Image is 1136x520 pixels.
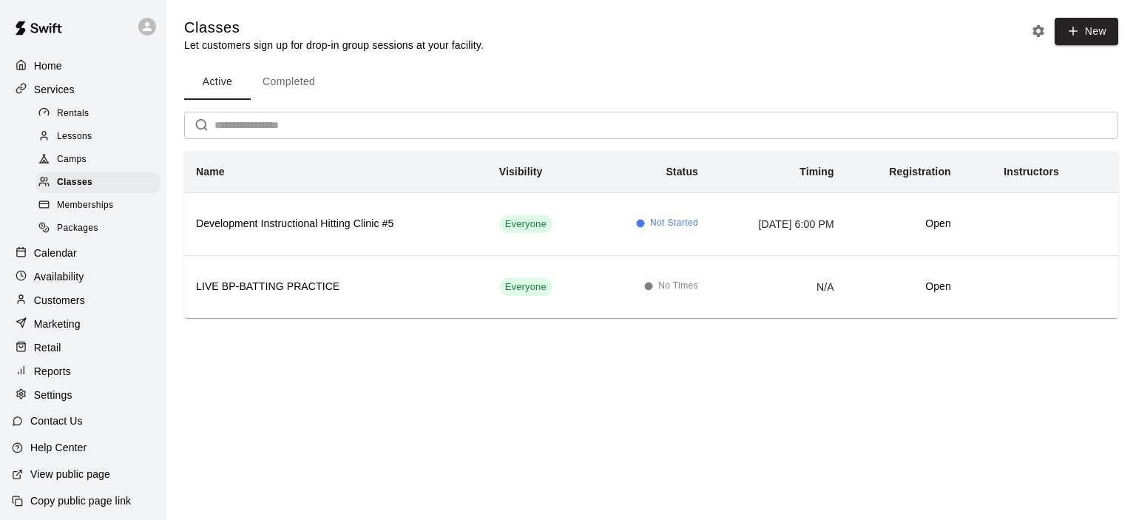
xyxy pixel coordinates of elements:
button: New [1055,18,1118,45]
div: Memberships [35,195,160,216]
h6: LIVE BP-BATTING PRACTICE [196,279,476,295]
a: Packages [35,217,166,240]
button: Active [184,64,251,100]
span: Lessons [57,129,92,144]
a: Marketing [12,313,155,335]
a: Settings [12,384,155,406]
div: Packages [35,218,160,239]
p: Reports [34,364,71,379]
p: Contact Us [30,413,83,428]
div: Lessons [35,126,160,147]
b: Timing [799,166,834,178]
span: Everyone [499,217,552,232]
span: Memberships [57,198,113,213]
a: Lessons [35,125,166,148]
span: Packages [57,221,98,236]
p: Retail [34,340,61,355]
p: Settings [34,388,72,402]
div: Camps [35,149,160,170]
p: Help Center [30,440,87,455]
p: Copy public page link [30,493,131,508]
div: This service is visible to all of your customers [499,278,552,296]
a: Customers [12,289,155,311]
td: N/A [710,255,846,318]
span: Rentals [57,107,89,121]
p: Marketing [34,317,81,331]
h5: Classes [184,18,484,38]
span: No Times [658,279,698,294]
a: Home [12,55,155,77]
p: Services [34,82,75,97]
a: Availability [12,266,155,288]
div: Classes [35,172,160,193]
td: [DATE] 6:00 PM [710,192,846,255]
a: Retail [12,337,155,359]
p: Customers [34,293,85,308]
a: Services [12,78,155,101]
h6: Open [858,279,951,295]
b: Registration [889,166,950,178]
b: Status [666,166,698,178]
p: View public page [30,467,110,482]
span: Camps [57,152,87,167]
a: Memberships [35,195,166,217]
table: simple table [184,151,1118,318]
p: Availability [34,269,84,284]
b: Visibility [499,166,543,178]
a: Camps [35,149,166,172]
h6: Development Instructional Hitting Clinic #5 [196,216,476,232]
button: Classes settings [1027,20,1049,42]
a: Rentals [35,102,166,125]
p: Let customers sign up for drop-in group sessions at your facility. [184,38,484,53]
p: Calendar [34,246,77,260]
a: Reports [12,360,155,382]
span: Everyone [499,280,552,294]
h6: Open [858,216,951,232]
span: Not Started [650,216,698,231]
button: Completed [251,64,327,100]
span: Classes [57,175,92,190]
a: Calendar [12,242,155,264]
a: Classes [35,172,166,195]
b: Name [196,166,225,178]
div: This service is visible to all of your customers [499,215,552,233]
b: Instructors [1004,166,1059,178]
div: Rentals [35,104,160,124]
p: Home [34,58,62,73]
